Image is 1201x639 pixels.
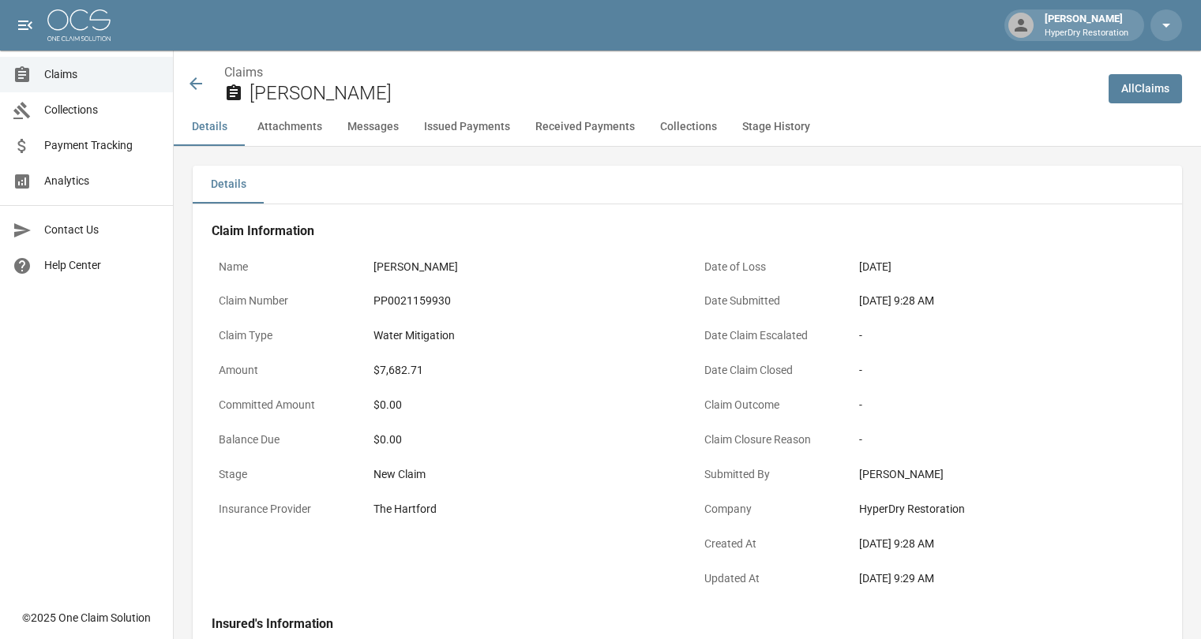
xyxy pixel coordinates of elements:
[174,108,1201,146] div: anchor tabs
[193,166,264,204] button: Details
[859,259,891,275] div: [DATE]
[212,320,354,351] p: Claim Type
[859,536,1157,552] div: [DATE] 9:28 AM
[859,362,1157,379] div: -
[1109,74,1182,103] a: AllClaims
[224,65,263,80] a: Claims
[224,63,1096,82] nav: breadcrumb
[411,108,523,146] button: Issued Payments
[335,108,411,146] button: Messages
[523,108,647,146] button: Received Payments
[697,355,839,386] p: Date Claim Closed
[697,459,839,490] p: Submitted By
[212,286,354,316] p: Claim Number
[212,424,354,455] p: Balance Due
[212,223,1163,239] h4: Claim Information
[250,82,1096,105] h2: [PERSON_NAME]
[373,466,671,483] div: New Claim
[47,9,111,41] img: ocs-logo-white-transparent.png
[373,362,423,379] div: $7,682.71
[859,293,1157,309] div: [DATE] 9:28 AM
[697,494,839,525] p: Company
[9,9,41,41] button: open drawer
[697,424,839,455] p: Claim Closure Reason
[44,137,160,154] span: Payment Tracking
[859,466,1157,483] div: [PERSON_NAME]
[697,252,839,282] p: Date of Loss
[697,286,839,316] p: Date Submitted
[212,252,354,282] p: Name
[859,501,1157,518] div: HyperDry Restoration
[647,108,730,146] button: Collections
[44,222,160,238] span: Contact Us
[44,173,160,189] span: Analytics
[859,432,1157,448] div: -
[373,327,455,344] div: Water Mitigation
[212,390,354,420] p: Committed Amount
[245,108,335,146] button: Attachments
[22,610,151,626] div: © 2025 One Claim Solution
[697,320,839,351] p: Date Claim Escalated
[697,390,839,420] p: Claim Outcome
[44,257,160,274] span: Help Center
[859,570,1157,587] div: [DATE] 9:29 AM
[212,616,1163,632] h4: Insured's Information
[859,327,1157,344] div: -
[1045,27,1128,40] p: HyperDry Restoration
[212,459,354,490] p: Stage
[697,529,839,559] p: Created At
[373,259,458,275] div: [PERSON_NAME]
[373,432,671,448] div: $0.00
[1038,11,1135,39] div: [PERSON_NAME]
[212,494,354,525] p: Insurance Provider
[212,355,354,386] p: Amount
[697,563,839,594] p: Updated At
[859,397,1157,413] div: -
[373,501,437,518] div: The Hartford
[373,293,451,309] div: PP0021159930
[44,66,160,83] span: Claims
[373,397,671,413] div: $0.00
[193,166,1182,204] div: details tabs
[44,102,160,118] span: Collections
[174,108,245,146] button: Details
[730,108,823,146] button: Stage History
